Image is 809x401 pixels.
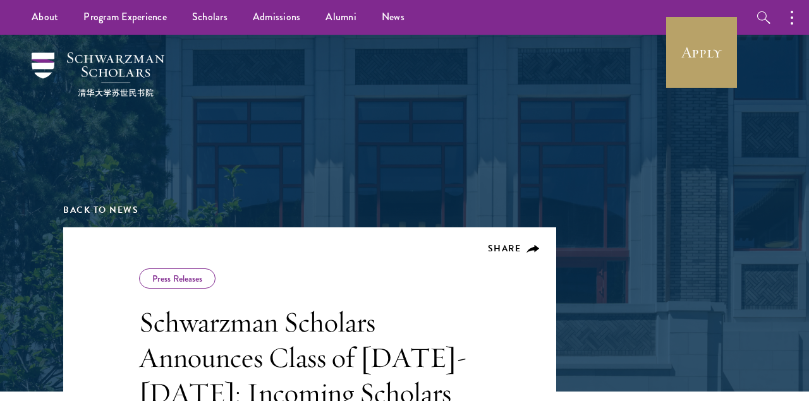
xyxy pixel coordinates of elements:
[63,203,138,217] a: Back to News
[152,272,202,285] a: Press Releases
[488,242,521,255] span: Share
[666,17,737,88] a: Apply
[488,243,540,254] button: Share
[32,52,164,97] img: Schwarzman Scholars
